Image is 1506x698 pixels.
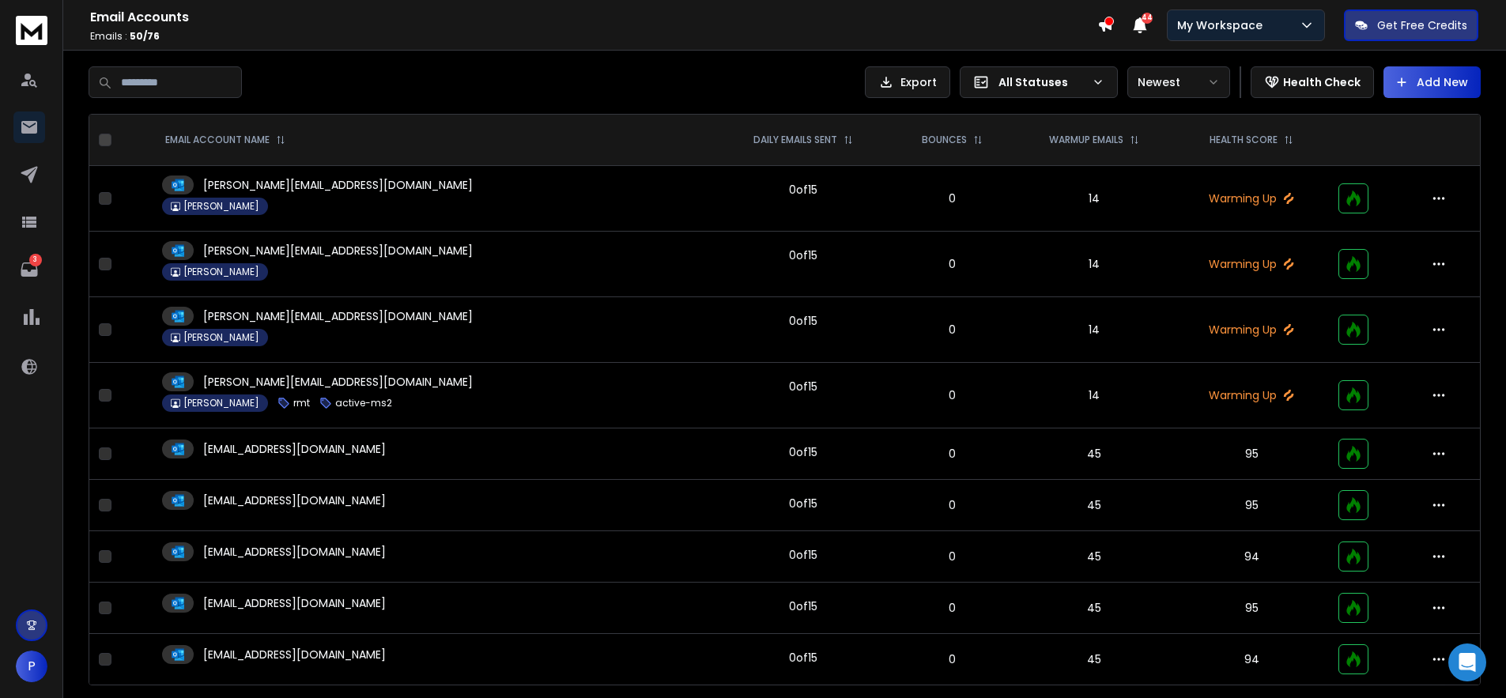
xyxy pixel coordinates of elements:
[1127,66,1230,98] button: Newest
[900,651,1002,667] p: 0
[203,308,473,324] p: [PERSON_NAME][EMAIL_ADDRESS][DOMAIN_NAME]
[1383,66,1481,98] button: Add New
[900,387,1002,403] p: 0
[1013,363,1175,428] td: 14
[789,379,817,394] div: 0 of 15
[16,651,47,682] button: P
[183,331,259,344] p: [PERSON_NAME]
[1142,13,1153,24] span: 44
[203,243,473,258] p: [PERSON_NAME][EMAIL_ADDRESS][DOMAIN_NAME]
[183,397,259,409] p: [PERSON_NAME]
[1013,480,1175,531] td: 45
[1013,531,1175,583] td: 45
[90,8,1097,27] h1: Email Accounts
[1175,428,1328,480] td: 95
[865,66,950,98] button: Export
[900,322,1002,338] p: 0
[1013,428,1175,480] td: 45
[753,134,837,146] p: DAILY EMAILS SENT
[789,313,817,329] div: 0 of 15
[203,647,386,662] p: [EMAIL_ADDRESS][DOMAIN_NAME]
[165,134,285,146] div: EMAIL ACCOUNT NAME
[789,547,817,563] div: 0 of 15
[1049,134,1123,146] p: WARMUP EMAILS
[183,200,259,213] p: [PERSON_NAME]
[1013,297,1175,363] td: 14
[1184,322,1319,338] p: Warming Up
[1377,17,1467,33] p: Get Free Credits
[29,254,42,266] p: 3
[789,247,817,263] div: 0 of 15
[203,492,386,508] p: [EMAIL_ADDRESS][DOMAIN_NAME]
[998,74,1085,90] p: All Statuses
[1184,191,1319,206] p: Warming Up
[789,444,817,460] div: 0 of 15
[16,16,47,45] img: logo
[1013,634,1175,685] td: 45
[1175,583,1328,634] td: 95
[1013,232,1175,297] td: 14
[922,134,967,146] p: BOUNCES
[789,650,817,666] div: 0 of 15
[789,598,817,614] div: 0 of 15
[1448,643,1486,681] div: Open Intercom Messenger
[789,182,817,198] div: 0 of 15
[1184,256,1319,272] p: Warming Up
[203,544,386,560] p: [EMAIL_ADDRESS][DOMAIN_NAME]
[335,397,392,409] p: active-ms2
[1013,583,1175,634] td: 45
[130,29,160,43] span: 50 / 76
[900,256,1002,272] p: 0
[900,497,1002,513] p: 0
[1175,480,1328,531] td: 95
[1175,531,1328,583] td: 94
[183,266,259,278] p: [PERSON_NAME]
[1184,387,1319,403] p: Warming Up
[900,600,1002,616] p: 0
[203,374,473,390] p: [PERSON_NAME][EMAIL_ADDRESS][DOMAIN_NAME]
[1283,74,1361,90] p: Health Check
[13,254,45,285] a: 3
[1013,166,1175,232] td: 14
[1175,634,1328,685] td: 94
[1210,134,1278,146] p: HEALTH SCORE
[900,446,1002,462] p: 0
[203,595,386,611] p: [EMAIL_ADDRESS][DOMAIN_NAME]
[203,177,473,193] p: [PERSON_NAME][EMAIL_ADDRESS][DOMAIN_NAME]
[789,496,817,511] div: 0 of 15
[1177,17,1269,33] p: My Workspace
[900,191,1002,206] p: 0
[900,549,1002,564] p: 0
[1251,66,1374,98] button: Health Check
[203,441,386,457] p: [EMAIL_ADDRESS][DOMAIN_NAME]
[90,30,1097,43] p: Emails :
[1344,9,1478,41] button: Get Free Credits
[293,397,310,409] p: rmt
